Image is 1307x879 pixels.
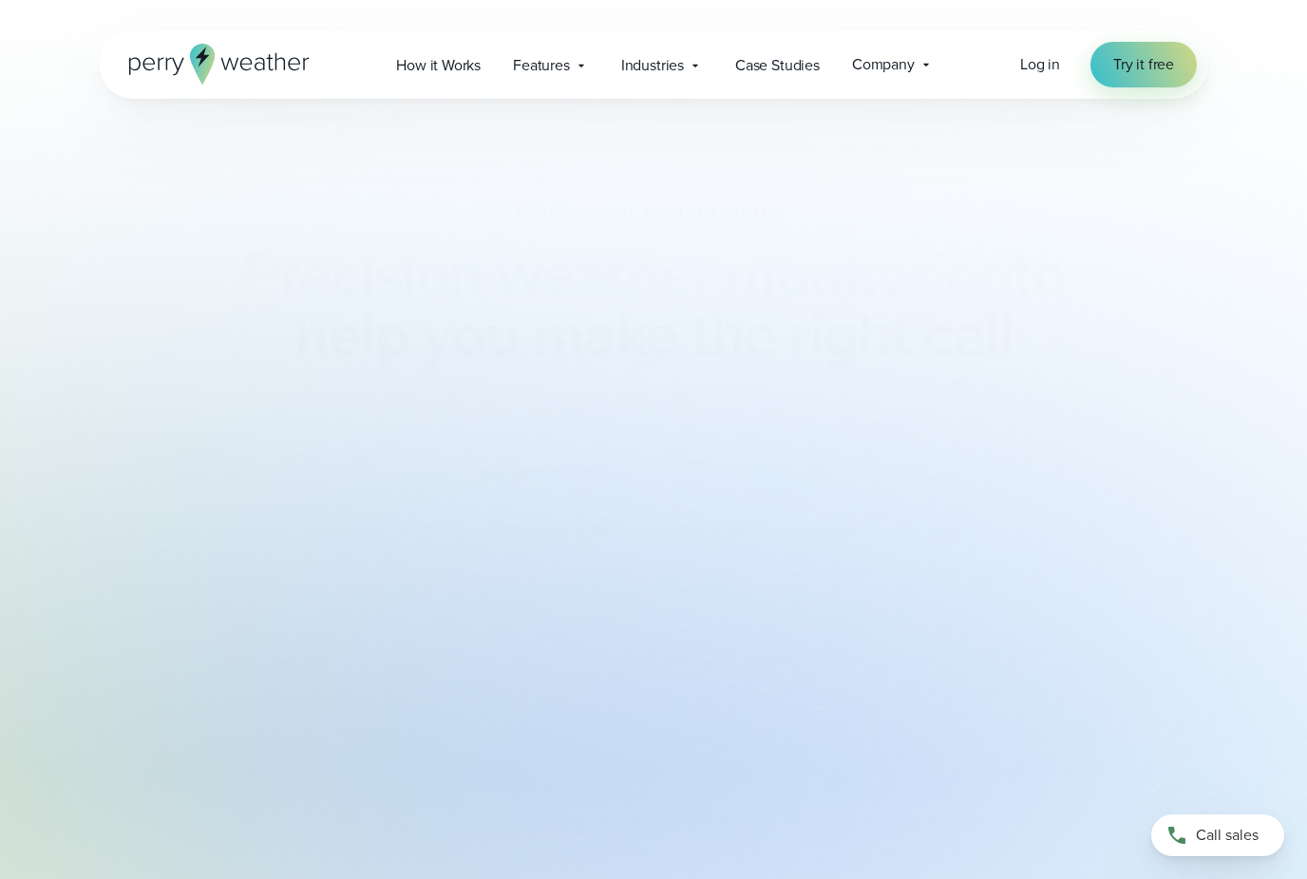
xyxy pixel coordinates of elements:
[1090,42,1197,87] a: Try it free
[396,54,481,77] span: How it Works
[1113,53,1174,76] span: Try it free
[513,54,570,77] span: Features
[735,54,820,77] span: Case Studies
[621,54,684,77] span: Industries
[1151,814,1284,856] a: Call sales
[1196,824,1259,847] span: Call sales
[852,53,915,76] span: Company
[1020,53,1060,76] a: Log in
[380,46,497,85] a: How it Works
[719,46,836,85] a: Case Studies
[1020,53,1060,75] span: Log in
